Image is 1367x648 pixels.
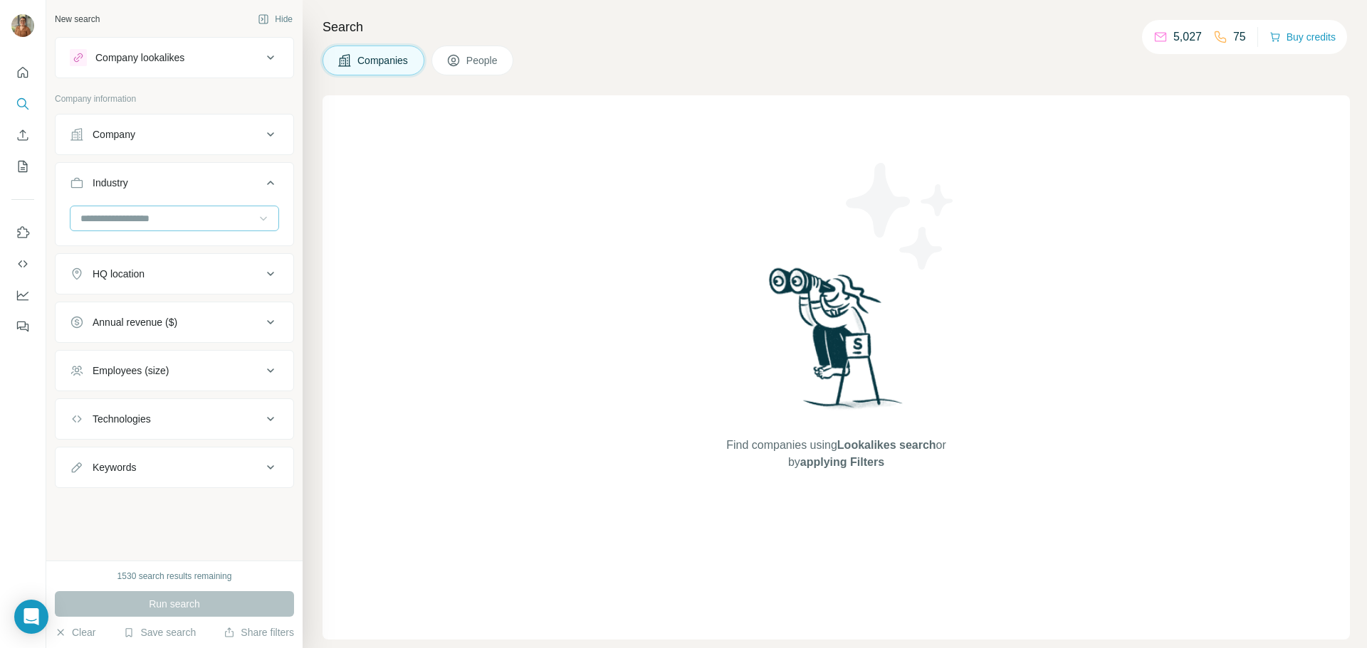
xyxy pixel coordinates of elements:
div: Annual revenue ($) [93,315,177,329]
button: Company lookalikes [56,41,293,75]
button: Employees (size) [56,354,293,388]
span: applying Filters [800,456,884,468]
button: Use Surfe on LinkedIn [11,220,34,245]
div: Industry [93,176,128,190]
p: Company information [55,92,294,105]
button: Save search [123,625,196,639]
span: Find companies using or by [722,437,950,471]
button: Buy credits [1269,27,1336,47]
button: Annual revenue ($) [56,305,293,339]
div: Open Intercom Messenger [14,600,48,634]
div: Company lookalikes [95,51,184,65]
div: Company [93,127,135,142]
button: Quick start [11,60,34,85]
button: My lists [11,154,34,179]
span: Lookalikes search [837,439,936,451]
div: HQ location [93,267,145,281]
button: Enrich CSV [11,122,34,148]
button: Share filters [224,625,294,639]
button: Company [56,117,293,152]
p: 75 [1233,28,1246,46]
button: Hide [248,9,303,30]
button: HQ location [56,257,293,291]
button: Search [11,91,34,117]
div: Technologies [93,412,151,426]
button: Industry [56,166,293,206]
span: Companies [357,53,409,68]
span: People [466,53,499,68]
div: Employees (size) [93,363,169,378]
img: Surfe Illustration - Stars [837,152,965,280]
div: 1530 search results remaining [117,570,232,583]
button: Feedback [11,314,34,339]
img: Avatar [11,14,34,37]
button: Technologies [56,402,293,436]
div: Keywords [93,460,136,474]
button: Clear [55,625,95,639]
h4: Search [323,17,1350,37]
button: Keywords [56,450,293,484]
button: Dashboard [11,282,34,308]
p: 5,027 [1173,28,1202,46]
div: New search [55,13,100,26]
img: Surfe Illustration - Woman searching with binoculars [763,264,911,423]
button: Use Surfe API [11,251,34,277]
